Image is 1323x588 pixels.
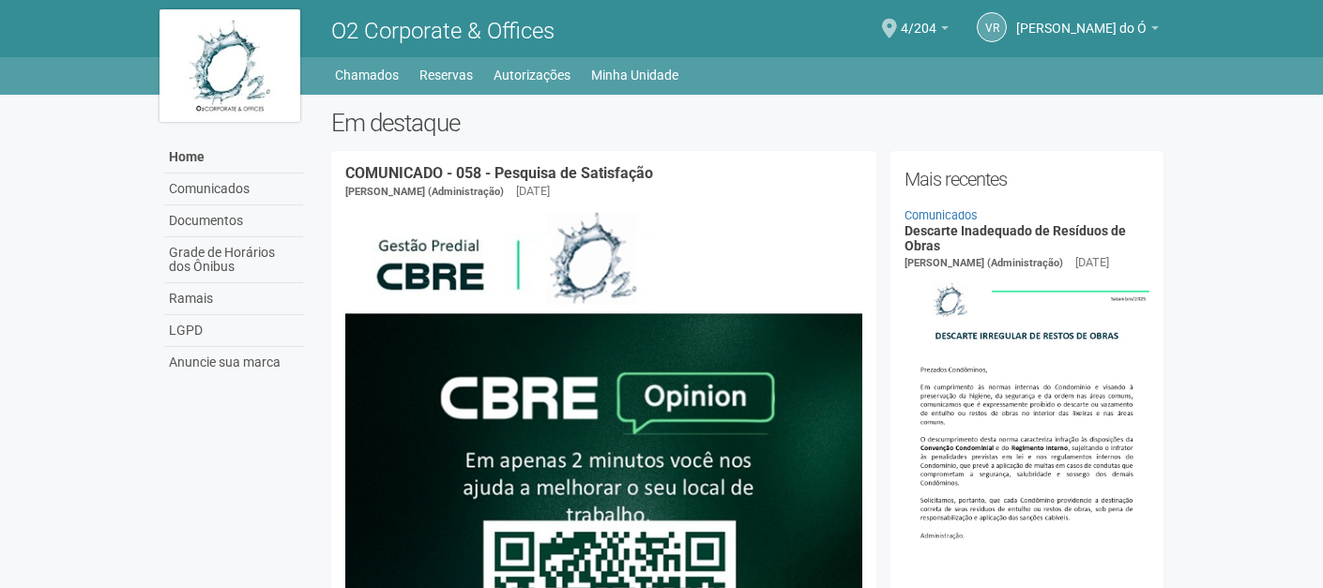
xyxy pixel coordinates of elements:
[1016,3,1147,36] span: Viviane Rocha do Ó
[164,347,303,378] a: Anuncie sua marca
[494,62,570,88] a: Autorizações
[516,183,550,200] div: [DATE]
[901,23,949,38] a: 4/204
[905,165,1149,193] h2: Mais recentes
[591,62,678,88] a: Minha Unidade
[419,62,473,88] a: Reservas
[901,3,936,36] span: 4/204
[905,223,1126,252] a: Descarte Inadequado de Resíduos de Obras
[160,9,300,122] img: logo.jpg
[905,208,978,222] a: Comunicados
[1075,254,1109,271] div: [DATE]
[345,186,504,198] span: [PERSON_NAME] (Administração)
[164,237,303,283] a: Grade de Horários dos Ônibus
[331,109,1163,137] h2: Em destaque
[977,12,1007,42] a: VR
[335,62,399,88] a: Chamados
[331,18,555,44] span: O2 Corporate & Offices
[164,315,303,347] a: LGPD
[164,173,303,205] a: Comunicados
[905,257,1063,269] span: [PERSON_NAME] (Administração)
[345,164,653,182] a: COMUNICADO - 058 - Pesquisa de Satisfação
[1016,23,1159,38] a: [PERSON_NAME] do Ó
[164,205,303,237] a: Documentos
[164,142,303,173] a: Home
[164,283,303,315] a: Ramais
